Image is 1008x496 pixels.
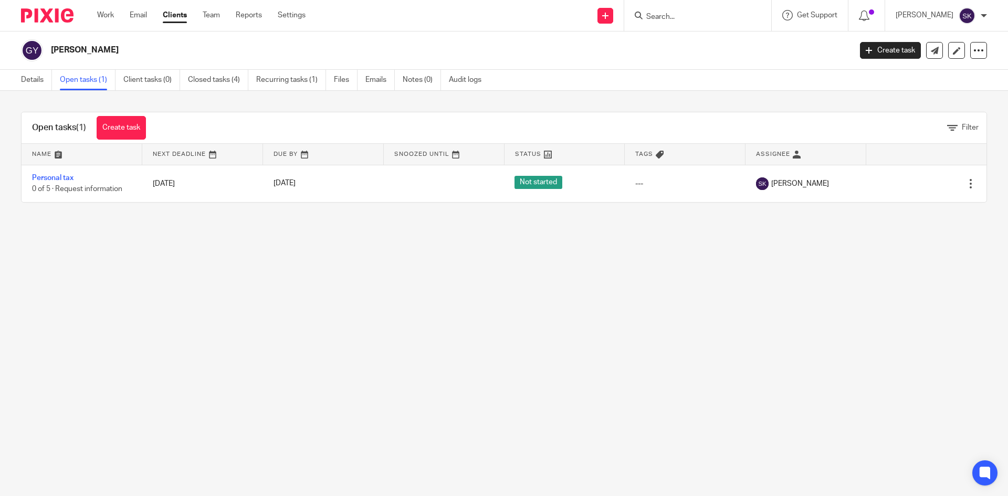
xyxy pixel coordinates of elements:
span: Not started [514,176,562,189]
span: Status [515,151,541,157]
span: 0 of 5 · Request information [32,185,122,193]
a: Team [203,10,220,20]
a: Settings [278,10,306,20]
a: Details [21,70,52,90]
a: Create task [860,42,921,59]
img: svg%3E [756,177,769,190]
div: --- [635,178,735,189]
span: (1) [76,123,86,132]
a: Files [334,70,358,90]
img: svg%3E [959,7,975,24]
h2: [PERSON_NAME] [51,45,686,56]
a: Clients [163,10,187,20]
img: svg%3E [21,39,43,61]
p: [PERSON_NAME] [896,10,953,20]
a: Recurring tasks (1) [256,70,326,90]
a: Reports [236,10,262,20]
input: Search [645,13,740,22]
span: [DATE] [274,180,296,187]
a: Create task [97,116,146,140]
img: Pixie [21,8,73,23]
span: Snoozed Until [394,151,449,157]
a: Audit logs [449,70,489,90]
span: Filter [962,124,979,131]
a: Work [97,10,114,20]
span: Tags [635,151,653,157]
a: Client tasks (0) [123,70,180,90]
a: Emails [365,70,395,90]
a: Closed tasks (4) [188,70,248,90]
span: [PERSON_NAME] [771,178,829,189]
a: Open tasks (1) [60,70,115,90]
td: [DATE] [142,165,263,202]
a: Notes (0) [403,70,441,90]
h1: Open tasks [32,122,86,133]
a: Personal tax [32,174,73,182]
span: Get Support [797,12,837,19]
a: Email [130,10,147,20]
